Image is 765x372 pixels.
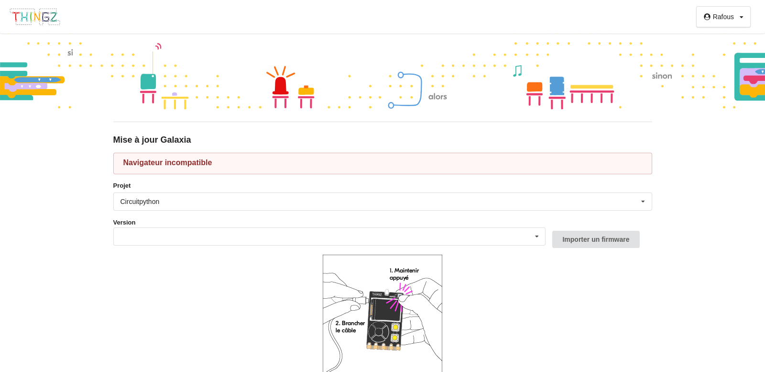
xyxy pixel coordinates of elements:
[9,8,61,26] img: thingz_logo.png
[713,13,734,20] div: Rafous
[113,181,652,191] label: Projet
[120,198,160,205] div: Circuitpython
[113,135,652,146] div: Mise à jour Galaxia
[113,218,136,227] label: Version
[552,231,639,248] button: Importer un firmware
[123,158,642,168] div: Navigateur incompatible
